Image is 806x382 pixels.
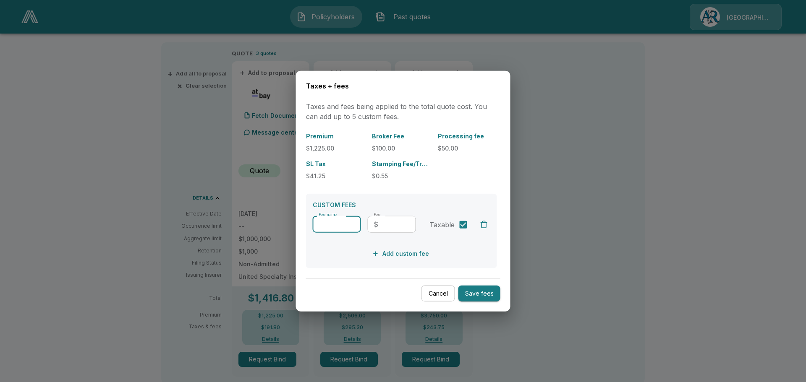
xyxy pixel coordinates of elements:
span: Taxable [429,220,455,230]
p: Processing fee [438,132,497,140]
p: Taxes and fees being applied to the total quote cost. You can add up to 5 custom fees. [306,101,500,122]
p: SL Tax [306,159,365,168]
p: $41.25 [306,172,365,180]
p: Premium [306,132,365,140]
p: $0.55 [372,172,431,180]
label: Fee name [319,212,337,218]
button: Cancel [421,285,455,301]
p: $1,225.00 [306,144,365,153]
p: $ [374,219,378,229]
p: CUSTOM FEES [313,200,490,209]
p: Stamping Fee/Transaction/Regulatory Fee [372,159,431,168]
label: Fee [374,212,381,218]
button: Add custom fee [371,246,432,262]
p: $50.00 [438,144,497,153]
button: Save fees [458,285,500,301]
p: Broker Fee [372,132,431,140]
h6: Taxes + fees [306,81,500,91]
p: $100.00 [372,144,431,153]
